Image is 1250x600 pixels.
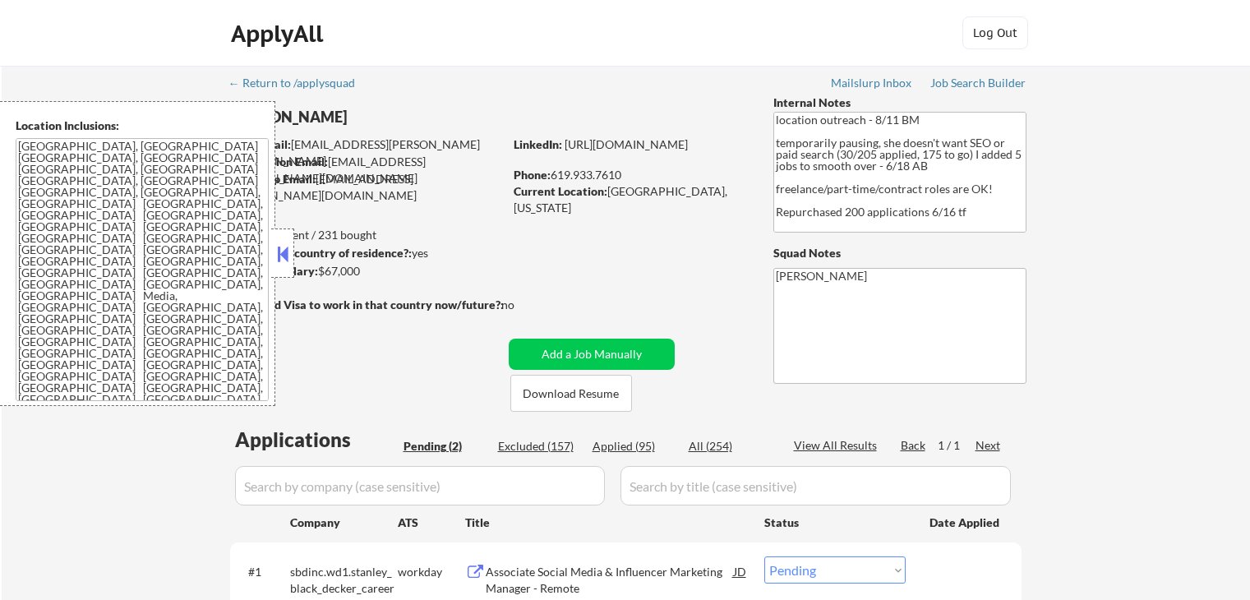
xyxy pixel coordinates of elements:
[514,168,551,182] strong: Phone:
[514,183,746,215] div: [GEOGRAPHIC_DATA], [US_STATE]
[231,20,328,48] div: ApplyAll
[231,136,503,168] div: [EMAIL_ADDRESS][PERSON_NAME][DOMAIN_NAME]
[514,167,746,183] div: 619.933.7610
[235,430,398,450] div: Applications
[230,107,568,127] div: [PERSON_NAME]
[620,466,1011,505] input: Search by title (case sensitive)
[398,515,465,531] div: ATS
[510,375,632,412] button: Download Resume
[831,77,913,89] div: Mailslurp Inbox
[764,507,906,537] div: Status
[16,118,269,134] div: Location Inclusions:
[593,438,675,455] div: Applied (95)
[938,437,976,454] div: 1 / 1
[794,437,882,454] div: View All Results
[732,556,749,586] div: JD
[773,95,1026,111] div: Internal Notes
[689,438,771,455] div: All (254)
[930,77,1026,89] div: Job Search Builder
[901,437,927,454] div: Back
[773,245,1026,261] div: Squad Notes
[962,16,1028,49] button: Log Out
[398,564,465,580] div: workday
[229,263,503,279] div: $67,000
[231,154,503,186] div: [EMAIL_ADDRESS][PERSON_NAME][DOMAIN_NAME]
[514,184,607,198] strong: Current Location:
[565,137,688,151] a: [URL][DOMAIN_NAME]
[831,76,913,93] a: Mailslurp Inbox
[229,227,503,243] div: 95 sent / 231 bought
[229,245,498,261] div: yes
[235,466,605,505] input: Search by company (case sensitive)
[498,438,580,455] div: Excluded (157)
[501,297,548,313] div: no
[929,515,1002,531] div: Date Applied
[228,76,371,93] a: ← Return to /applysquad
[228,77,371,89] div: ← Return to /applysquad
[230,298,504,312] strong: Will need Visa to work in that country now/future?:
[486,564,734,596] div: Associate Social Media & Influencer Marketing Manager - Remote
[514,137,562,151] strong: LinkedIn:
[930,76,1026,93] a: Job Search Builder
[229,246,412,260] strong: Can work in country of residence?:
[404,438,486,455] div: Pending (2)
[290,515,398,531] div: Company
[465,515,749,531] div: Title
[509,339,675,370] button: Add a Job Manually
[230,171,503,203] div: [EMAIL_ADDRESS][PERSON_NAME][DOMAIN_NAME]
[976,437,1002,454] div: Next
[248,564,277,580] div: #1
